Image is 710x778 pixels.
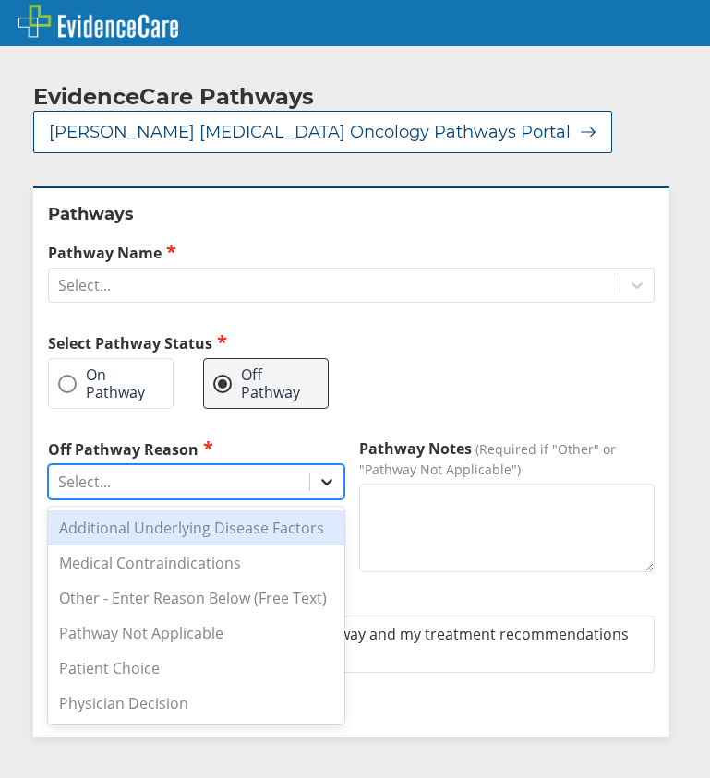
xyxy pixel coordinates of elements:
[49,121,571,143] span: [PERSON_NAME] [MEDICAL_DATA] Oncology Pathways Portal
[48,545,344,581] div: Medical Contraindications
[359,440,616,478] span: (Required if "Other" or "Pathway Not Applicable")
[18,5,178,38] img: EvidenceCare
[48,510,344,545] div: Additional Underlying Disease Factors
[48,581,344,616] div: Other - Enter Reason Below (Free Text)
[359,438,656,479] label: Pathway Notes
[48,616,344,651] div: Pathway Not Applicable
[58,472,111,492] div: Select...
[48,242,655,263] label: Pathway Name
[33,83,314,111] h2: EvidenceCare Pathways
[58,366,145,401] label: On Pathway
[58,275,111,295] div: Select...
[48,332,358,353] h2: Select Pathway Status
[213,366,300,401] label: Off Pathway
[33,111,612,153] button: [PERSON_NAME] [MEDICAL_DATA] Oncology Pathways Portal
[48,651,344,686] div: Patient Choice
[48,686,344,721] div: Physician Decision
[48,203,655,225] h2: Pathways
[48,438,344,460] label: Off Pathway Reason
